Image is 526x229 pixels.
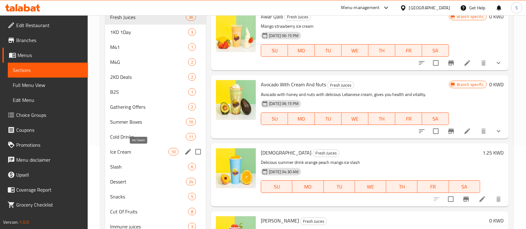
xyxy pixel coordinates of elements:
[188,194,196,200] span: 5
[414,55,429,70] button: sort-choices
[169,149,178,155] span: 10
[266,169,301,175] span: [DATE] 04:30 AM
[188,29,196,35] span: 3
[409,4,450,11] div: [GEOGRAPHIC_DATA]
[2,152,88,167] a: Menu disclaimer
[261,12,283,21] span: Awar Qalb
[398,46,420,55] span: FR
[8,63,88,78] a: Sections
[489,216,504,225] h6: 0 KWD
[288,44,315,57] button: MO
[479,195,486,203] a: Edit menu item
[261,22,449,30] p: Mango strawberry ice cream
[188,59,196,65] span: 2
[105,55,206,69] div: M4G2
[261,80,326,89] span: Avocado With Cream And Nuts
[261,180,292,193] button: SU
[16,186,83,193] span: Coverage Report
[16,111,83,119] span: Choice Groups
[261,159,480,166] p: Delicious summer drink orange peach mango ice slash
[341,4,380,12] div: Menu-management
[371,46,393,55] span: TH
[105,144,206,159] div: Ice Cream10edit
[186,118,196,126] div: items
[105,114,206,129] div: Summer Boxes10
[2,137,88,152] a: Promotions
[454,82,486,88] span: Branch specific
[110,118,186,126] span: Summer Boxes
[444,55,459,70] button: Branch-specific-item
[313,150,339,157] span: Fresh Juices
[2,182,88,197] a: Coverage Report
[264,114,285,123] span: SU
[344,46,366,55] span: WE
[422,44,449,57] button: SA
[110,58,188,66] div: M4G
[110,193,188,200] span: Snacks
[188,193,196,200] div: items
[317,114,339,123] span: TU
[2,107,88,122] a: Choice Groups
[290,46,312,55] span: MO
[16,156,83,164] span: Menu disclaimer
[414,124,429,139] button: sort-choices
[16,126,83,134] span: Coupons
[292,180,324,193] button: MO
[454,14,486,20] span: Branch specific
[13,81,83,89] span: Full Menu View
[110,28,188,36] span: 1KD 1Day
[105,204,206,219] div: Cut Of Fruits8
[315,44,342,57] button: TU
[495,127,502,135] svg: Show Choices
[16,201,83,208] span: Grocery Checklist
[110,13,186,21] span: Fresh Juices
[16,171,83,179] span: Upsell
[216,148,256,188] img: Farfesh
[2,48,88,63] a: Menus
[355,180,386,193] button: WE
[386,180,417,193] button: TH
[188,43,196,51] div: items
[261,216,299,225] span: [PERSON_NAME]
[300,217,327,225] div: Fresh Juices
[188,28,196,36] div: items
[8,93,88,107] a: Edit Menu
[110,103,188,111] span: Gathering Offers
[2,167,88,182] a: Upsell
[110,163,188,170] span: Slash
[395,44,422,57] button: FR
[110,148,168,155] span: Ice Cream
[489,12,504,21] h6: 0 KWD
[110,43,188,51] div: M41
[417,180,449,193] button: FR
[188,73,196,81] div: items
[8,78,88,93] a: Full Menu View
[290,114,312,123] span: MO
[451,182,478,191] span: SA
[110,73,188,81] span: 2KD Deals
[13,66,83,74] span: Sections
[266,33,301,39] span: [DATE] 06:15 PM
[188,44,196,50] span: 1
[264,46,285,55] span: SU
[186,133,196,141] div: items
[105,99,206,114] div: Gathering Offers2
[483,148,504,157] h6: 1.25 KWD
[261,91,449,98] p: Avocado with honey and nuts with delicious Lebanese cream, gives you health and vitality.
[459,192,474,207] button: Branch-specific-item
[358,182,384,191] span: WE
[110,208,188,215] div: Cut Of Fruits
[105,129,206,144] div: Cold Drinks11
[464,59,471,67] a: Edit menu item
[188,104,196,110] span: 2
[342,112,368,125] button: WE
[261,44,288,57] button: SU
[429,56,442,69] span: Select to update
[188,58,196,66] div: items
[327,81,354,89] div: Fresh Juices
[476,55,491,70] button: delete
[425,46,446,55] span: SA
